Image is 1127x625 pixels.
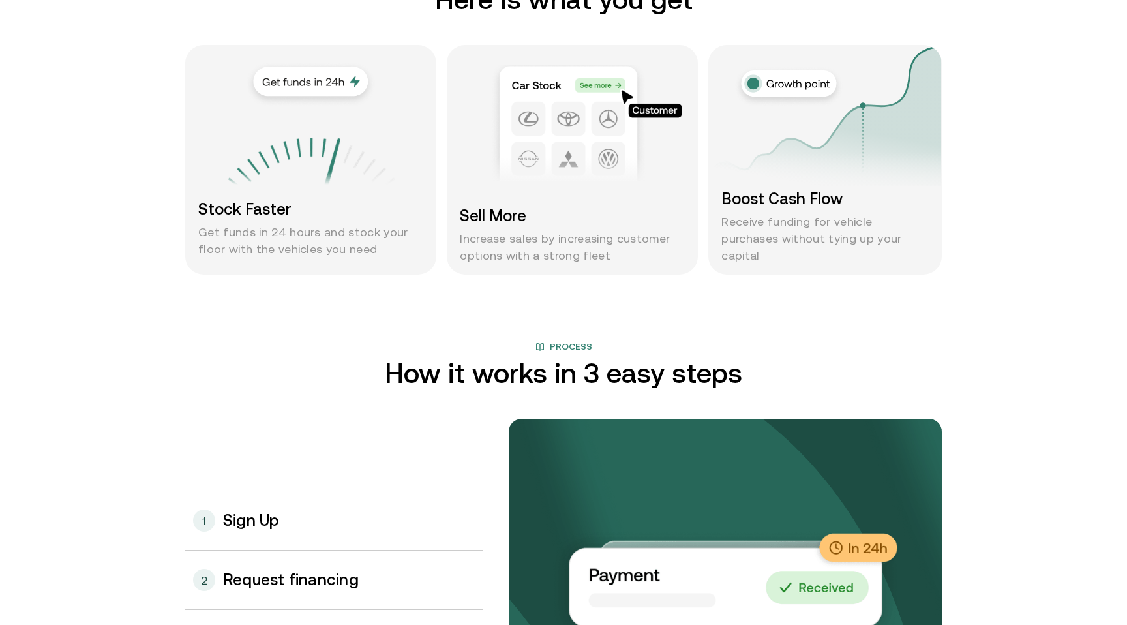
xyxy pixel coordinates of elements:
[708,24,942,207] img: Boost Cash Flow
[460,204,685,228] h3: Sell More
[223,572,359,588] h3: Request financing
[535,343,545,352] img: book
[243,61,380,108] img: Get Fund
[550,340,592,354] span: Process
[207,138,415,346] img: Stock Faster
[223,512,279,529] h3: Sign Up
[490,65,682,182] img: Sell More
[193,569,215,591] div: 2
[721,213,929,264] p: Receive funding for vehicle purchases without tying up your capital
[198,224,423,258] p: Get funds in 24 hours and stock your floor with the vehicles you need
[721,187,929,211] h3: Boost Cash Flow
[193,510,215,532] div: 1
[198,198,423,221] h3: Stock Faster
[460,230,685,264] p: Increase sales by increasing customer options with a strong fleet
[385,359,742,388] h2: How it works in 3 easy steps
